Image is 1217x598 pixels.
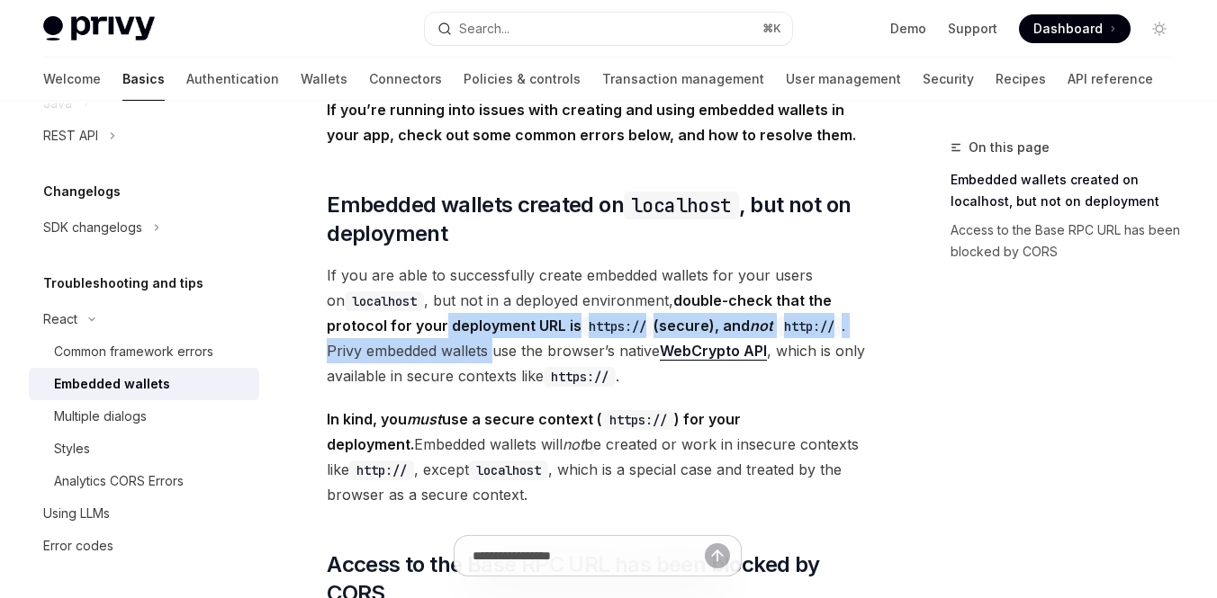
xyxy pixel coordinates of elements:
button: Search...⌘K [425,13,792,45]
h5: Changelogs [43,181,121,202]
a: Error codes [29,530,259,562]
a: Authentication [186,58,279,101]
code: localhost [345,291,424,311]
em: not [563,435,584,453]
a: Connectors [369,58,442,101]
a: API reference [1068,58,1153,101]
a: Dashboard [1019,14,1131,43]
div: SDK changelogs [43,217,142,238]
a: Recipes [996,58,1046,101]
code: localhost [469,460,548,480]
a: Policies & controls [464,58,581,101]
code: http:// [349,460,414,480]
img: light logo [43,16,155,41]
a: Access to the Base RPC URL has been blocked by CORS [951,216,1188,266]
a: Common framework errors [29,335,259,368]
div: Using LLMs [43,503,110,524]
a: Multiple dialogs [29,400,259,433]
a: Transaction management [602,58,764,101]
button: Send message [705,543,730,568]
code: https:// [602,410,674,430]
h5: Troubleshooting and tips [43,272,203,294]
a: Embedded wallets created on localhost, but not on deployment [951,165,1188,216]
a: Using LLMs [29,497,259,530]
span: On this page [969,137,1050,158]
span: Dashboard [1033,20,1103,38]
div: React [43,308,77,330]
strong: double-check that the protocol for your deployment URL is (secure), and [327,291,842,335]
a: Security [923,58,974,101]
code: http:// [777,317,842,336]
span: Embedded wallets will be created or work in insecure contexts like , except , which is a special ... [327,406,868,507]
button: Toggle dark mode [1145,14,1174,43]
em: must [407,410,442,428]
a: WebCrypto API [660,342,767,361]
a: Demo [890,20,926,38]
a: Styles [29,433,259,465]
div: Common framework errors [54,341,213,362]
div: Styles [54,438,90,460]
span: If you are able to successfully create embedded wallets for your users on , but not in a deployed... [327,263,868,388]
span: ⌘ K [762,22,781,36]
strong: In kind, you use a secure context ( ) for your deployment. [327,410,741,453]
em: not [750,317,773,335]
div: Search... [459,18,509,40]
div: Error codes [43,535,113,557]
span: Embedded wallets created on , but not on deployment [327,191,868,248]
a: Support [948,20,997,38]
div: REST API [43,125,98,147]
code: https:// [544,367,616,387]
a: Wallets [301,58,347,101]
code: https:// [581,317,654,336]
a: Analytics CORS Errors [29,465,259,497]
strong: If you’re running into issues with creating and using embedded wallets in your app, check out som... [327,101,856,144]
a: Basics [122,58,165,101]
a: User management [786,58,901,101]
a: Embedded wallets [29,368,259,400]
a: Welcome [43,58,101,101]
div: Embedded wallets [54,373,170,395]
code: localhost [624,192,739,219]
div: Analytics CORS Errors [54,470,184,492]
div: Multiple dialogs [54,406,147,427]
